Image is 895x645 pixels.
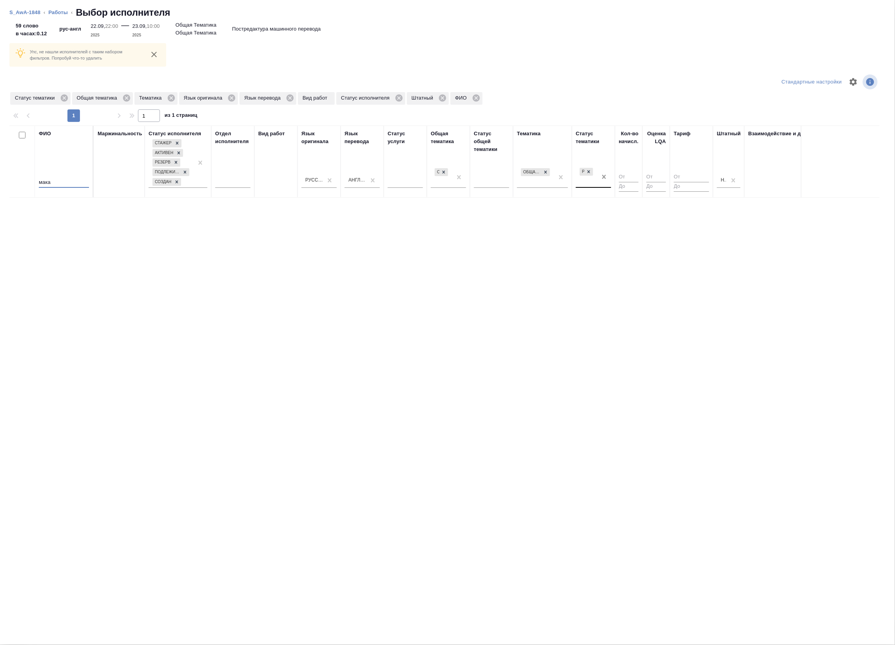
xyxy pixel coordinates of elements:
[152,139,173,147] div: Стажер
[165,111,198,122] span: из 1 страниц
[455,94,470,102] p: ФИО
[76,6,171,19] h2: Выбор исполнителя
[121,19,129,39] div: —
[134,92,178,105] div: Тематика
[336,92,405,105] div: Статус исполнителя
[244,94,283,102] p: Язык перевода
[646,182,666,192] input: До
[176,21,217,29] p: Общая Тематика
[71,9,73,16] li: ‹
[435,168,439,176] div: Общая Тематика
[105,23,118,29] p: 22:00
[721,177,727,184] div: Нет
[77,94,120,102] p: Общая тематика
[148,49,160,60] button: close
[258,130,285,138] div: Вид работ
[474,130,509,153] div: Статус общей тематики
[717,130,741,138] div: Штатный
[301,130,337,145] div: Язык оригинала
[152,178,172,186] div: Создан
[412,94,436,102] p: Штатный
[674,182,709,192] input: До
[179,92,238,105] div: Язык оригинала
[30,49,142,61] p: Упс, не нашли исполнителей с таким набором фильтров. Попробуй что-то удалить
[646,130,666,145] div: Оценка LQA
[349,177,367,184] div: Английский
[619,173,639,182] input: От
[215,130,251,145] div: Отдел исполнителя
[521,168,541,176] div: Общая Тематика
[305,177,323,184] div: Русский
[517,130,541,138] div: Тематика
[345,130,380,145] div: Язык перевода
[520,167,551,177] div: Общая Тематика
[576,130,611,145] div: Статус тематики
[72,92,133,105] div: Общая тематика
[674,173,709,182] input: От
[48,9,68,15] a: Работы
[44,9,45,16] li: ‹
[579,167,594,177] div: Рекомендован
[10,92,71,105] div: Статус тематики
[9,6,886,19] nav: breadcrumb
[844,73,863,91] span: Настроить таблицу
[580,168,585,176] div: Рекомендован
[388,130,423,145] div: Статус услуги
[407,92,449,105] div: Штатный
[240,92,296,105] div: Язык перевода
[152,168,181,176] div: Подлежит внедрению
[152,138,182,148] div: Стажер, Активен, Резерв, Подлежит внедрению, Создан
[152,177,182,187] div: Стажер, Активен, Резерв, Подлежит внедрению, Создан
[152,149,174,157] div: Активен
[303,94,330,102] p: Вид работ
[780,76,844,88] div: split button
[152,167,190,177] div: Стажер, Активен, Резерв, Подлежит внедрению, Создан
[152,158,181,167] div: Стажер, Активен, Резерв, Подлежит внедрению, Создан
[341,94,392,102] p: Статус исполнителя
[748,130,843,138] div: Взаимодействие и доп. информация
[646,173,666,182] input: От
[16,22,47,30] p: 59 слово
[863,74,879,89] span: Посмотреть информацию
[91,23,105,29] p: 22.09,
[450,92,483,105] div: ФИО
[619,182,639,192] input: До
[184,94,225,102] p: Язык оригинала
[98,130,142,138] div: Маржинальность
[15,94,58,102] p: Статус тематики
[232,25,321,33] p: Постредактура машинного перевода
[139,94,165,102] p: Тематика
[674,130,691,138] div: Тариф
[39,130,51,138] div: ФИО
[434,167,449,177] div: Общая Тематика
[619,130,639,145] div: Кол-во начисл.
[149,130,201,138] div: Статус исполнителя
[9,9,40,15] a: S_AwA-1848
[431,130,466,145] div: Общая тематика
[152,158,172,167] div: Резерв
[147,23,160,29] p: 10:00
[133,23,147,29] p: 23.09,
